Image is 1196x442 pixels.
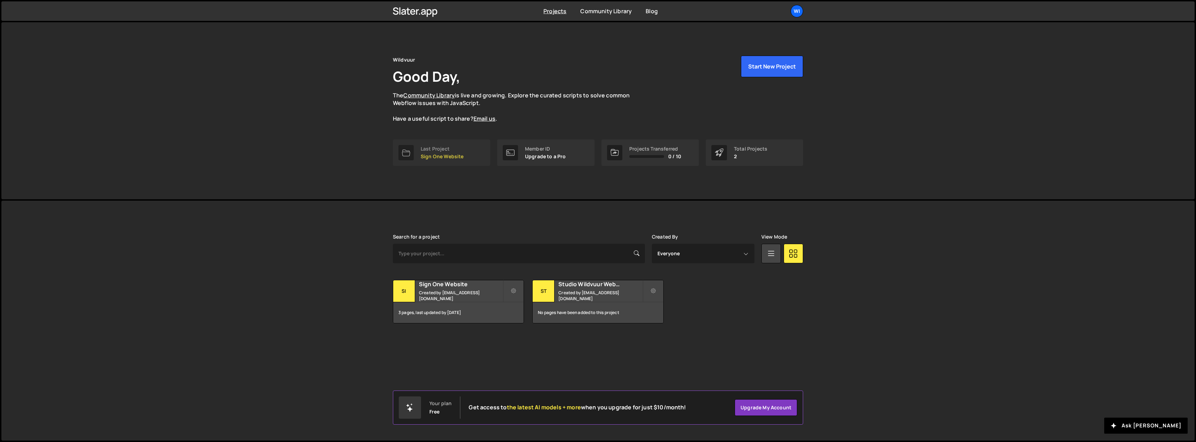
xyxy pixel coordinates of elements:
div: No pages have been added to this project [533,302,663,323]
label: Search for a project [393,234,440,240]
div: Your plan [429,401,452,406]
a: Projects [543,7,566,15]
small: Created by [EMAIL_ADDRESS][DOMAIN_NAME] [419,290,503,302]
h1: Good Day, [393,67,460,86]
div: Total Projects [734,146,767,152]
a: Blog [646,7,658,15]
div: Si [393,280,415,302]
p: Upgrade to a Pro [525,154,566,159]
p: 2 [734,154,767,159]
p: The is live and growing. Explore the curated scripts to solve common Webflow issues with JavaScri... [393,91,643,123]
div: Projects Transferred [629,146,681,152]
button: Start New Project [741,56,803,77]
a: Si Sign One Website Created by [EMAIL_ADDRESS][DOMAIN_NAME] 3 pages, last updated by [DATE] [393,280,524,323]
div: 3 pages, last updated by [DATE] [393,302,524,323]
a: Community Library [403,91,455,99]
input: Type your project... [393,244,645,263]
label: View Mode [761,234,787,240]
div: Free [429,409,440,415]
div: St [533,280,555,302]
h2: Get access to when you upgrade for just $10/month! [469,404,686,411]
h2: Studio Wildvuur Website [558,280,642,288]
a: Last Project Sign One Website [393,139,490,166]
p: Sign One Website [421,154,464,159]
div: Member ID [525,146,566,152]
label: Created By [652,234,678,240]
a: Wi [791,5,803,17]
div: Last Project [421,146,464,152]
a: Upgrade my account [735,399,797,416]
a: Email us [474,115,495,122]
div: Wildvuur [393,56,415,64]
button: Ask [PERSON_NAME] [1104,418,1188,434]
h2: Sign One Website [419,280,503,288]
span: the latest AI models + more [507,403,581,411]
span: 0 / 10 [668,154,681,159]
small: Created by [EMAIL_ADDRESS][DOMAIN_NAME] [558,290,642,302]
a: St Studio Wildvuur Website Created by [EMAIL_ADDRESS][DOMAIN_NAME] No pages have been added to th... [532,280,663,323]
a: Community Library [580,7,632,15]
